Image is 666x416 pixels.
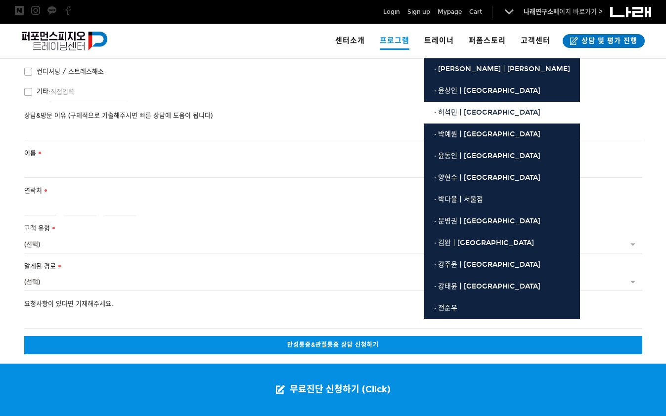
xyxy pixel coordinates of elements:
[521,36,550,45] span: 고객센터
[434,260,540,269] span: · 강주윤ㅣ[GEOGRAPHIC_DATA]
[434,152,540,160] span: · 윤동인ㅣ[GEOGRAPHIC_DATA]
[424,276,580,297] a: · 강태윤ㅣ[GEOGRAPHIC_DATA]
[424,297,580,319] a: · 전준우
[407,7,430,17] a: Sign up
[434,65,570,73] span: · [PERSON_NAME]ㅣ[PERSON_NAME]
[424,210,580,232] a: · 문병권ㅣ[GEOGRAPHIC_DATA]
[417,24,461,58] a: 트레이너
[424,254,580,276] a: · 강주윤ㅣ[GEOGRAPHIC_DATA]
[524,8,553,16] strong: 나래연구소
[434,239,534,247] span: · 김완ㅣ[GEOGRAPHIC_DATA]
[424,189,580,210] a: · 박다율ㅣ서울점
[434,130,540,138] span: · 박예원ㅣ[GEOGRAPHIC_DATA]
[434,86,540,95] span: · 윤상인ㅣ[GEOGRAPHIC_DATA]
[24,66,104,77] span: 컨디셔닝 / 스트레스해소
[37,88,50,96] em: 기타:
[469,36,506,45] span: 퍼폼스토리
[24,148,642,159] label: 이름
[469,7,482,17] a: Cart
[434,195,483,204] span: · 박다율ㅣ서울점
[372,24,417,58] a: 프로그램
[434,217,540,225] span: · 문병권ㅣ[GEOGRAPHIC_DATA]
[380,33,409,50] span: 프로그램
[434,304,457,312] span: · 전준우
[578,36,637,46] span: 상담 및 평가 진행
[424,124,580,145] a: · 박예원ㅣ[GEOGRAPHIC_DATA]
[424,36,454,45] span: 트레이너
[24,185,642,196] label: 연락처
[434,282,540,291] span: · 강태윤ㅣ[GEOGRAPHIC_DATA]
[335,36,365,45] span: 센터소개
[99,202,102,212] span: -
[328,24,372,58] a: 센터소개
[59,202,62,212] span: -
[24,298,642,309] label: 요청사항이 있다면 기재해주세요.
[424,232,580,254] a: · 김완ㅣ[GEOGRAPHIC_DATA]
[424,58,580,80] a: · [PERSON_NAME]ㅣ[PERSON_NAME]
[383,7,400,17] a: Login
[424,145,580,167] a: · 윤동인ㅣ[GEOGRAPHIC_DATA]
[461,24,513,58] a: 퍼폼스토리
[50,83,129,100] input: 기타:
[24,261,642,272] label: 알게된 경로
[513,24,558,58] a: 고객센터
[424,167,580,189] a: · 양현수ㅣ[GEOGRAPHIC_DATA]
[424,102,580,124] a: · 허석민ㅣ[GEOGRAPHIC_DATA]
[563,34,645,48] a: 상담 및 평가 진행
[438,7,462,17] a: Mypage
[524,8,603,16] a: 나래연구소페이지 바로가기 >
[24,336,642,354] a: 만성통증&관절통증 상담 신청하기
[424,80,580,102] a: · 윤상인ㅣ[GEOGRAPHIC_DATA]
[434,173,540,182] span: · 양현수ㅣ[GEOGRAPHIC_DATA]
[434,108,540,117] span: · 허석민ㅣ[GEOGRAPHIC_DATA]
[24,223,642,234] label: 고객 유형
[24,110,642,121] label: 상담&방문 이유 (구체적으로 기술해주시면 빠른 상담에 도움이 됩니다)
[266,364,400,416] a: 무료진단 신청하기 (Click)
